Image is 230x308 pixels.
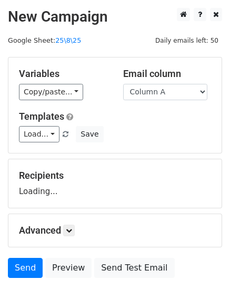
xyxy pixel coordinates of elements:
div: Loading... [19,170,211,197]
a: Send [8,258,43,278]
h2: New Campaign [8,8,222,26]
a: Load... [19,126,59,142]
h5: Variables [19,68,107,80]
a: 25\8\25 [55,36,81,44]
h5: Recipients [19,170,211,181]
a: Daily emails left: 50 [152,36,222,44]
a: Templates [19,111,64,122]
a: Preview [45,258,92,278]
a: Copy/paste... [19,84,83,100]
span: Daily emails left: 50 [152,35,222,46]
h5: Advanced [19,225,211,236]
small: Google Sheet: [8,36,81,44]
a: Send Test Email [94,258,174,278]
button: Save [76,126,103,142]
h5: Email column [123,68,212,80]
